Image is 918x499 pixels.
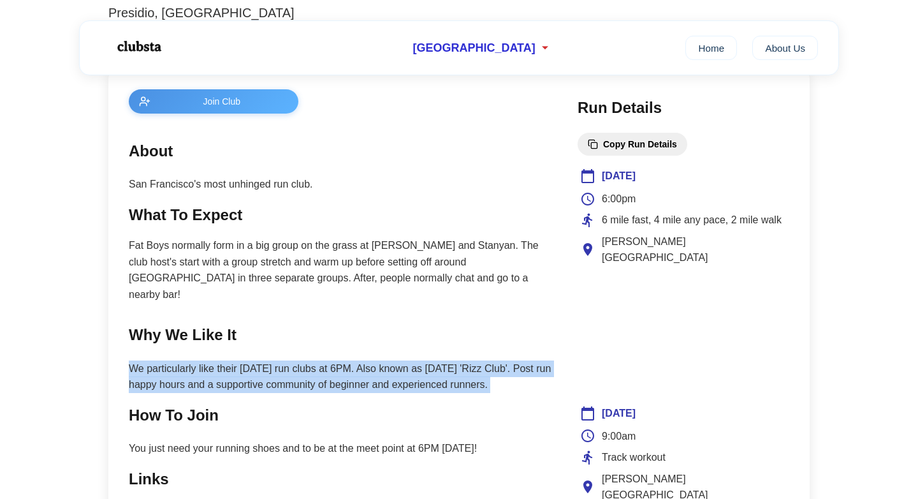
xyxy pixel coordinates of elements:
p: San Francisco's most unhinged run club. [129,176,552,193]
h2: How To Join [129,403,552,428]
a: Home [685,36,737,60]
span: 6 mile fast, 4 mile any pace, 2 mile walk [602,212,782,228]
span: Join Club [156,96,288,107]
p: We particularly like their [DATE] run clubs at 6PM. Also known as [DATE] 'Rizz Club'. Post run ha... [129,361,552,393]
p: Presidio, [GEOGRAPHIC_DATA] [108,3,810,23]
h2: Links [129,467,552,491]
span: Track workout [602,449,666,466]
h2: Why We Like It [129,323,552,347]
span: 6:00pm [602,191,636,207]
p: You just need your running shoes and to be at the meet point at 6PM [DATE]! [129,440,552,457]
span: [PERSON_NAME][GEOGRAPHIC_DATA] [602,234,787,266]
button: Join Club [129,89,298,114]
a: Join Club [129,89,552,114]
img: Logo [100,31,177,63]
h2: What To Expect [129,203,552,227]
p: Fat Boys normally form in a big group on the grass at [PERSON_NAME] and Stanyan. The club host's ... [129,237,552,302]
a: About Us [752,36,818,60]
span: [GEOGRAPHIC_DATA] [412,41,535,55]
button: Copy Run Details [578,133,687,156]
iframe: Club Location Map [580,279,787,375]
h2: About [129,139,552,163]
span: [DATE] [602,405,636,422]
span: [DATE] [602,168,636,184]
h2: Run Details [578,96,789,120]
span: 9:00am [602,428,636,445]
